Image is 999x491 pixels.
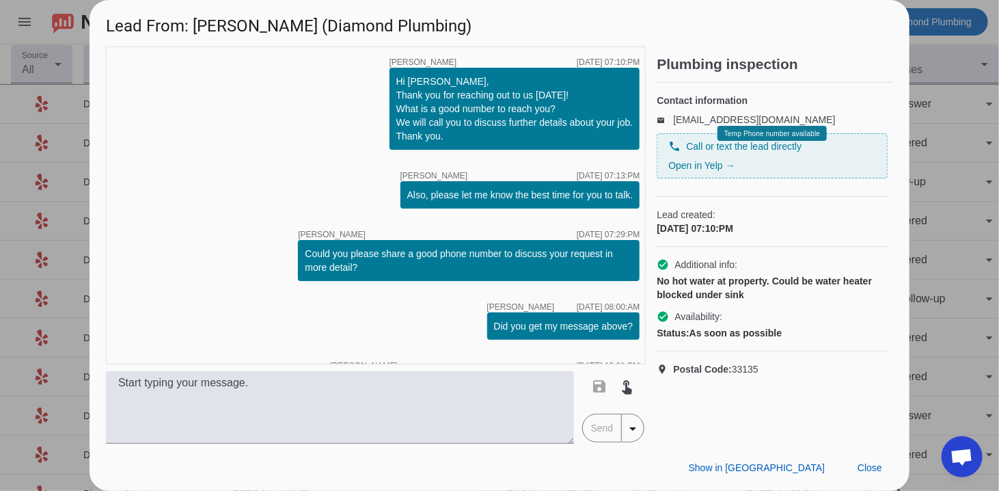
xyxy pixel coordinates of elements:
[330,362,398,370] span: [PERSON_NAME]
[657,208,888,222] span: Lead created:
[686,140,802,153] span: Call or text the lead directly
[625,421,641,437] mat-icon: arrow_drop_down
[577,362,640,370] div: [DATE] 12:01:PM
[305,247,633,274] div: Could you please share a good phone number to discuss your request in more detail?​
[657,310,669,323] mat-icon: check_circle
[674,310,722,323] span: Availability:
[689,462,825,473] span: Show in [GEOGRAPHIC_DATA]
[668,140,681,152] mat-icon: phone
[673,114,835,125] a: [EMAIL_ADDRESS][DOMAIN_NAME]
[577,172,640,180] div: [DATE] 07:13:PM
[657,116,673,123] mat-icon: email
[858,462,882,473] span: Close
[657,274,888,302] div: No hot water at property. Could be water heater blocked under sink
[298,230,366,239] span: [PERSON_NAME]
[577,303,640,311] div: [DATE] 08:00:AM
[396,75,633,143] div: Hi [PERSON_NAME], Thank you for reaching out to us [DATE]! What is a good number to reach you? We...
[674,258,737,271] span: Additional info:
[389,58,457,66] span: [PERSON_NAME]
[577,58,640,66] div: [DATE] 07:10:PM
[494,319,633,333] div: Did you get my message above?​
[657,222,888,235] div: [DATE] 07:10:PM
[657,364,673,375] mat-icon: location_on
[400,172,468,180] span: [PERSON_NAME]
[724,130,820,137] span: Temp Phone number available
[657,328,689,339] strong: Status:
[657,258,669,271] mat-icon: check_circle
[619,378,635,395] mat-icon: touch_app
[657,326,888,340] div: As soon as possible
[407,188,633,202] div: Also, please let me know the best time for you to talk.​
[487,303,555,311] span: [PERSON_NAME]
[577,230,640,239] div: [DATE] 07:29:PM
[657,57,893,71] h2: Plumbing inspection
[673,362,758,376] span: 33135
[678,455,836,480] button: Show in [GEOGRAPHIC_DATA]
[847,455,893,480] button: Close
[657,94,888,107] h4: Contact information
[673,364,732,375] strong: Postal Code:
[942,436,983,477] div: Open chat
[668,160,735,171] a: Open in Yelp →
